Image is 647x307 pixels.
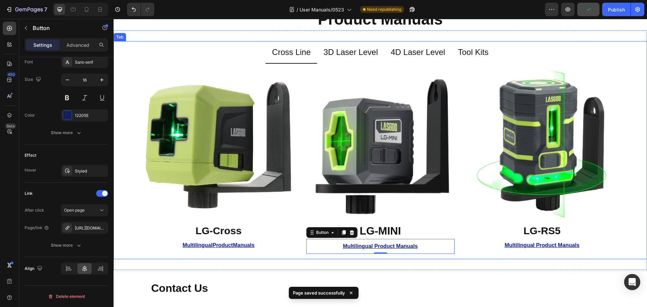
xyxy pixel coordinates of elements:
div: [URL][DOMAIN_NAME] [75,225,106,231]
a: Multilingual Product Manuals [383,219,474,234]
u: Multilingual [69,223,99,229]
span: Open page [64,208,85,213]
div: Button [201,211,216,217]
div: Tab [1,15,11,21]
div: After click [25,207,44,213]
img: gempages_562461149182821387-8ef3dc8f-af40-4114-bea9-5192006d9219.png [355,50,503,198]
p: Tool Kits [344,26,375,40]
div: Undo/Redo [127,3,154,16]
u: Manuals [119,223,141,229]
div: 450 [6,72,16,77]
div: Delete element [48,293,85,301]
p: Page saved successfully [293,289,345,296]
div: Align [25,264,44,273]
p: Cross Line [158,26,197,40]
div: Styled [75,168,106,174]
div: Size [25,75,42,84]
div: Color [25,112,35,118]
div: Show more [51,242,82,249]
p: ⁠⁠⁠⁠⁠⁠⁠ [193,205,340,219]
div: Show more [51,129,82,136]
div: Effect [25,152,36,158]
a: MultilingualProductManuals [61,219,149,234]
p: 4D Laser Level [277,26,332,40]
h2: Contact Us [37,262,503,277]
a: Multilingual Product Manuals [221,220,312,235]
div: Page/link [25,225,49,231]
button: Delete element [25,291,108,302]
img: gempages_562461149182821387-149f4159-987b-40f3-a570-f610e4a67938.png [193,50,341,198]
div: Hover [25,167,36,173]
strong: LG-RS5 [410,206,447,217]
strong: LG-Cross [82,206,128,217]
p: 7 [44,5,47,13]
div: Sans-serif [75,59,106,65]
p: Advanced [66,41,89,49]
u: Product [99,223,119,229]
div: 12205E [75,113,106,119]
u: Multilingual Product Manuals [229,224,304,230]
div: Open Intercom Messenger [624,274,640,290]
img: gempages_562461149182821387-fed086bc-bd47-4ce6-a2aa-3b4fbd17e54e.png [31,50,179,198]
span: User Manuals/0523 [300,6,344,13]
div: Beta [5,123,16,129]
strong: LG-MINI [246,206,287,218]
span: / [297,6,298,13]
button: 7 [3,3,50,16]
button: Open page [61,204,108,216]
p: Button [33,24,90,32]
button: Publish [602,3,630,16]
div: Publish [608,6,625,13]
p: Settings [33,41,52,49]
button: Show more [25,239,108,251]
div: Link [25,190,33,196]
button: Show more [25,127,108,139]
div: Font [25,59,33,65]
u: Multilingual Product Manuals [391,223,466,229]
p: 3D Laser Level [210,26,264,40]
iframe: Design area [114,19,647,307]
span: Need republishing [367,6,401,12]
h2: Rich Text Editor. Editing area: main [193,205,341,220]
